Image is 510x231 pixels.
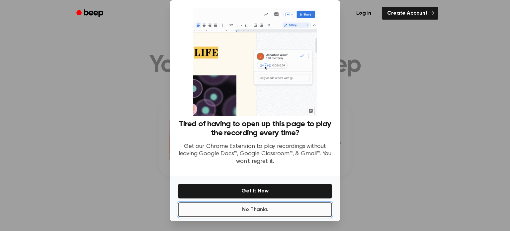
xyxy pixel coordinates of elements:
[178,143,332,166] p: Get our Chrome Extension to play recordings without leaving Google Docs™, Google Classroom™, & Gm...
[178,202,332,217] button: No Thanks
[193,8,316,116] img: Beep extension in action
[178,120,332,138] h3: Tired of having to open up this page to play the recording every time?
[72,7,109,20] a: Beep
[350,6,378,21] a: Log in
[382,7,438,20] a: Create Account
[178,184,332,198] button: Get It Now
